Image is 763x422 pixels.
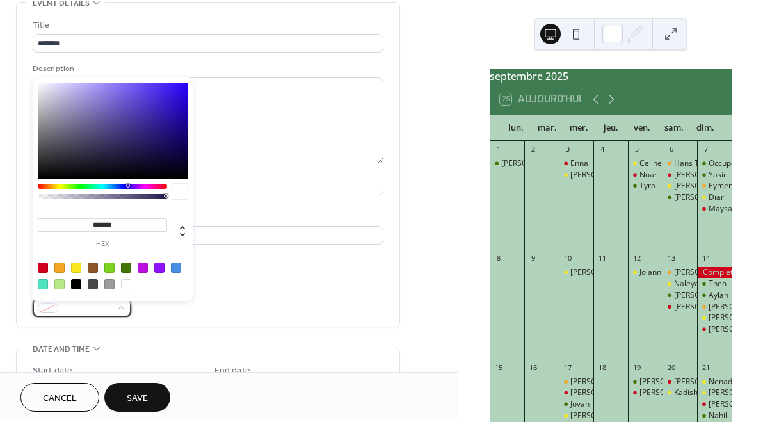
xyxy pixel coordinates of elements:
[709,279,727,289] div: Theo
[663,158,697,169] div: Hans T1
[563,254,572,263] div: 10
[88,279,98,289] div: #4A4A4A
[138,263,148,273] div: #BD10E0
[697,324,732,335] div: Yasmine
[674,302,734,312] div: [PERSON_NAME]
[154,263,165,273] div: #9013FE
[570,387,630,398] div: [PERSON_NAME]
[494,145,503,154] div: 1
[697,290,732,301] div: Aylan
[54,279,65,289] div: #B8E986
[627,115,658,141] div: ven.
[632,362,641,372] div: 19
[709,170,727,181] div: Yasir
[54,263,65,273] div: #F5A623
[697,279,732,289] div: Theo
[570,410,630,421] div: [PERSON_NAME]
[674,267,745,278] div: [PERSON_NAME] T1
[563,115,595,141] div: mer.
[674,158,703,169] div: Hans T1
[33,19,381,32] div: Title
[628,387,663,398] div: Gabrielle
[663,279,697,289] div: Naleya
[104,263,115,273] div: #7ED321
[570,267,630,278] div: [PERSON_NAME]
[690,115,721,141] div: dim.
[570,170,630,181] div: [PERSON_NAME]
[214,364,250,378] div: End date
[639,377,700,387] div: [PERSON_NAME]
[663,267,697,278] div: Gabriel Giuseppe T1
[663,387,697,398] div: Kadisha
[597,362,607,372] div: 18
[709,290,728,301] div: Aylan
[628,377,663,387] div: Enis
[597,145,607,154] div: 4
[501,158,561,169] div: [PERSON_NAME]
[674,192,734,203] div: [PERSON_NAME]
[697,267,732,278] div: Complet/Voll
[666,254,676,263] div: 13
[88,263,98,273] div: #8B572A
[697,387,732,398] div: Delsa
[490,158,524,169] div: Laurin
[559,158,593,169] div: Enna
[674,279,699,289] div: Naleya
[33,211,381,224] div: Location
[559,377,593,387] div: Marco T1
[709,181,744,191] div: Eymen T1
[104,383,170,412] button: Save
[71,279,81,289] div: #000000
[709,204,732,215] div: Maysa
[663,290,697,301] div: Noah
[171,263,181,273] div: #4A90E2
[628,267,663,278] div: Jolann
[494,254,503,263] div: 8
[709,192,724,203] div: Diar
[697,192,732,203] div: Diar
[494,362,503,372] div: 15
[33,364,72,378] div: Start date
[500,115,531,141] div: lun.
[597,254,607,263] div: 11
[663,181,697,191] div: Enzo Bryan
[709,377,732,387] div: Nenad
[674,170,734,181] div: [PERSON_NAME]
[628,181,663,191] div: Tyra
[20,383,99,412] button: Cancel
[701,362,711,372] div: 21
[697,377,732,387] div: Nenad
[570,377,641,387] div: [PERSON_NAME] T1
[71,263,81,273] div: #F8E71C
[628,158,663,169] div: Celine
[639,267,661,278] div: Jolann
[104,279,115,289] div: #9B9B9B
[559,267,593,278] div: Massimo
[632,254,641,263] div: 12
[666,362,676,372] div: 20
[658,115,689,141] div: sam.
[559,387,593,398] div: Alessio
[33,62,381,76] div: Description
[697,181,732,191] div: Eymen T1
[38,279,48,289] div: #50E3C2
[674,181,734,191] div: [PERSON_NAME]
[121,279,131,289] div: #FFFFFF
[663,302,697,312] div: Stefania Maria
[490,69,732,84] div: septembre 2025
[528,362,538,372] div: 16
[559,410,593,421] div: Lavin Mira
[38,263,48,273] div: #D0021B
[674,387,702,398] div: Kadisha
[709,410,727,421] div: Nahil
[697,312,732,323] div: Nicole
[674,377,734,387] div: [PERSON_NAME]
[43,392,77,405] span: Cancel
[628,170,663,181] div: Noar
[697,410,732,421] div: Nahil
[33,343,90,356] span: Date and time
[563,362,572,372] div: 17
[663,377,697,387] div: Jessica
[674,290,734,301] div: [PERSON_NAME]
